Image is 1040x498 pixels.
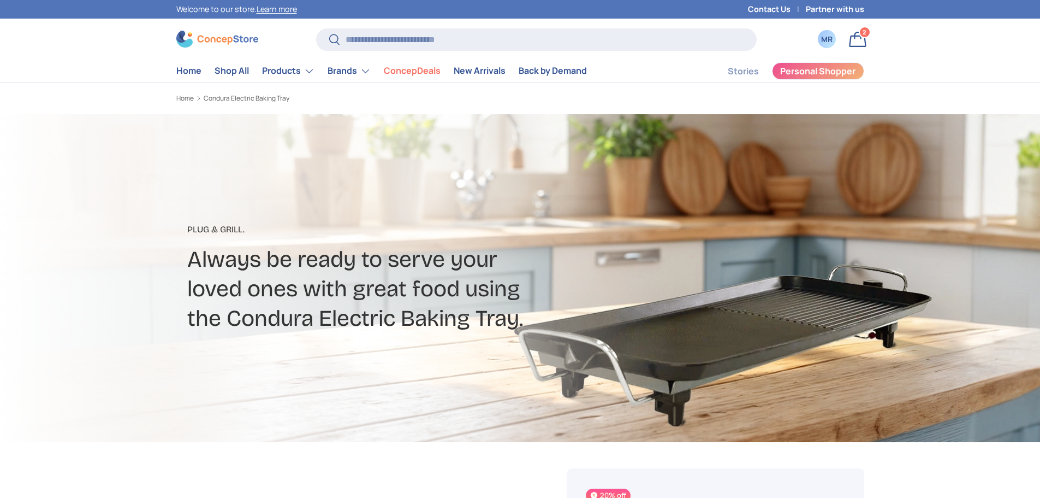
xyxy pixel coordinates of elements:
h2: Always be ready to serve your loved ones with great food using the Condura Electric Baking Tray. [187,245,607,333]
a: Stories [728,61,759,82]
nav: Secondary [702,60,864,82]
a: ConcepDeals [384,60,441,81]
a: New Arrivals [454,60,506,81]
p: Welcome to our store. [176,3,297,15]
a: Shop All [215,60,249,81]
span: Personal Shopper [780,67,855,75]
a: Contact Us [748,3,806,15]
nav: Breadcrumbs [176,93,541,103]
a: Condura Electric Baking Tray [204,95,289,102]
a: Partner with us [806,3,864,15]
summary: Products [255,60,321,82]
summary: Brands [321,60,377,82]
a: Back by Demand [519,60,587,81]
p: Plug & Grill. [187,223,607,236]
a: Home [176,95,194,102]
a: Brands [328,60,371,82]
img: ConcepStore [176,31,258,48]
a: Home [176,60,201,81]
a: Personal Shopper [772,62,864,80]
nav: Primary [176,60,587,82]
a: MR [815,27,839,51]
span: 2 [863,28,866,36]
a: Products [262,60,314,82]
div: MR [821,33,833,45]
a: Learn more [257,4,297,14]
